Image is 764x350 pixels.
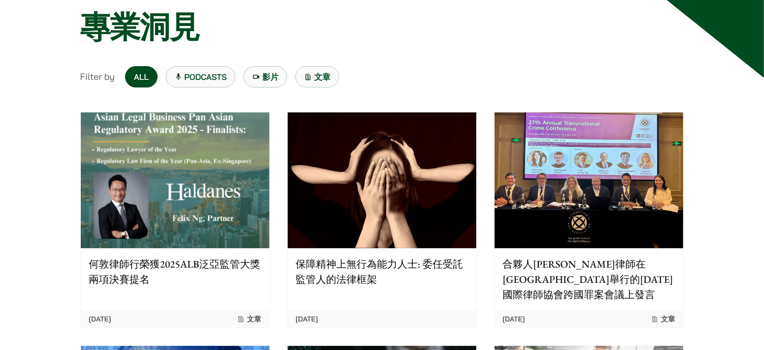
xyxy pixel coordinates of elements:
h1: 專業洞見 [80,9,684,45]
time: [DATE] [89,314,111,324]
p: 保障精神上無行為能力人士: 委任受託監管人的法律框架 [296,256,468,287]
time: [DATE] [296,314,318,324]
a: 何敦律師行榮獲2025ALB泛亞監管大獎兩項決賽提名 [DATE] 文章 [80,112,270,328]
a: Podcasts [166,66,236,87]
p: 合夥人[PERSON_NAME]律師在[GEOGRAPHIC_DATA]舉行的[DATE]國際律師協會跨國罪案會議上發言 [503,256,675,302]
span: Filter by [80,70,115,83]
p: 何敦律師行榮獲2025ALB泛亞監管大獎兩項決賽提名 [89,256,261,287]
span: 文章 [651,314,675,324]
a: All [125,66,157,87]
a: 保障精神上無行為能力人士: 委任受託監管人的法律框架 [DATE] [287,112,477,328]
span: 文章 [237,314,261,324]
a: 文章 [295,66,339,87]
a: 影片 [243,66,287,87]
time: [DATE] [503,314,525,324]
a: 合夥人[PERSON_NAME]律師在[GEOGRAPHIC_DATA]舉行的[DATE]國際律師協會跨國罪案會議上發言 [DATE] 文章 [494,112,684,328]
